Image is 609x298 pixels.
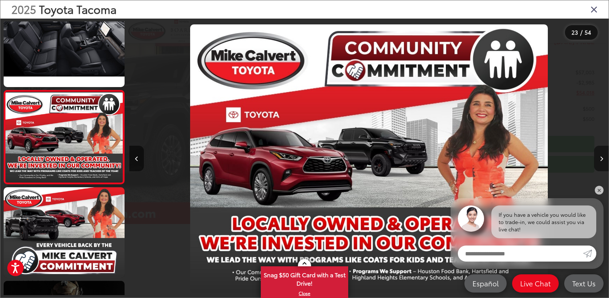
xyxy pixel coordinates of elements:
[469,279,502,288] span: Español
[564,274,604,293] a: Text Us
[571,28,578,36] span: 23
[590,4,598,14] i: Close gallery
[190,24,548,293] img: 2025 Toyota Tacoma Limited
[569,279,599,288] span: Text Us
[458,246,583,262] input: Enter your message
[11,1,36,17] span: 2025
[129,24,609,293] div: 2025 Toyota Tacoma Limited 22
[458,205,484,232] img: Agent profile photo
[516,279,554,288] span: Live Chat
[585,28,591,36] span: 54
[491,205,596,238] div: If you have a vehicle you would like to trade-in, we could assist you via live chat!
[583,246,596,262] a: Submit
[39,1,117,17] span: Toyota Tacoma
[262,267,347,289] span: Snag $50 Gift Card with a Test Drive!
[512,274,559,293] a: Live Chat
[594,146,609,171] button: Next image
[464,274,507,293] a: Español
[129,146,144,171] button: Previous image
[579,30,583,35] span: /
[4,92,124,182] img: 2025 Toyota Tacoma Limited
[3,187,126,279] img: 2025 Toyota Tacoma Limited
